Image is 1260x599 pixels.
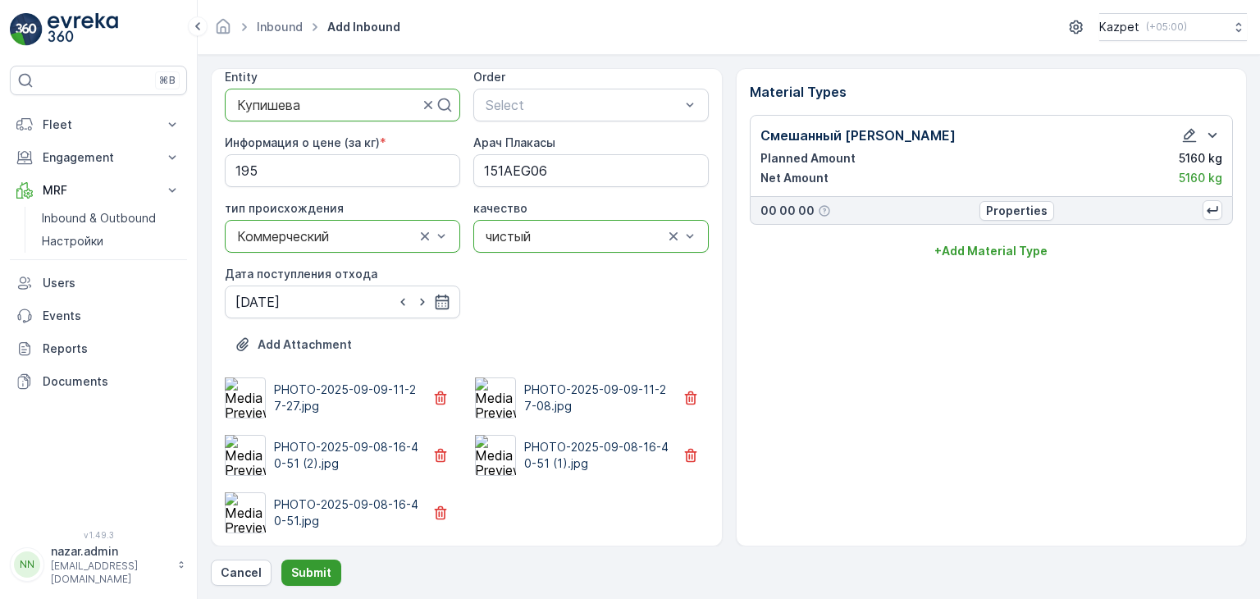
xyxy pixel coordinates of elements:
[986,203,1048,219] p: Properties
[42,233,103,249] p: Настройки
[760,150,856,167] p: Planned Amount
[281,560,341,586] button: Submit
[159,74,176,87] p: ⌘B
[225,135,380,149] label: Информация о цене (за кг)
[14,551,40,578] div: NN
[473,135,555,149] label: Арач Плакасы
[10,174,187,207] button: MRF
[10,13,43,46] img: logo
[51,560,169,586] p: [EMAIL_ADDRESS][DOMAIN_NAME]
[1099,19,1139,35] p: Kazpet
[10,141,187,174] button: Engagement
[750,82,1234,102] p: Material Types
[43,308,180,324] p: Events
[225,201,344,215] label: тип происхождения
[221,565,262,581] p: Cancel
[324,19,404,35] span: Add Inbound
[225,377,266,418] img: Media Preview
[225,70,258,84] label: Entity
[524,439,673,472] p: PHOTO-2025-09-08-16-40-51 (1).jpg
[42,210,156,226] p: Inbound & Outbound
[10,543,187,586] button: NNnazar.admin[EMAIL_ADDRESS][DOMAIN_NAME]
[43,182,154,199] p: MRF
[43,373,180,390] p: Documents
[43,341,180,357] p: Reports
[214,24,232,38] a: Homepage
[750,238,1234,264] button: +Add Material Type
[760,170,829,186] p: Net Amount
[35,230,187,253] a: Настройки
[225,492,266,533] img: Media Preview
[1099,13,1247,41] button: Kazpet(+05:00)
[43,117,154,133] p: Fleet
[979,201,1054,221] button: Properties
[486,95,680,115] p: Select
[760,203,815,219] p: 00 00 00
[475,435,516,476] img: Media Preview
[225,286,460,318] input: dd/mm/yyyy
[35,207,187,230] a: Inbound & Outbound
[274,496,422,529] p: PHOTO-2025-09-08-16-40-51.jpg
[10,267,187,299] a: Users
[475,377,516,418] img: Media Preview
[10,108,187,141] button: Fleet
[48,13,118,46] img: logo_light-DOdMpM7g.png
[258,336,352,353] p: Add Attachment
[43,149,154,166] p: Engagement
[274,439,422,472] p: PHOTO-2025-09-08-16-40-51 (2).jpg
[818,204,831,217] div: Help Tooltip Icon
[473,70,505,84] label: Order
[51,543,169,560] p: nazar.admin
[1179,170,1222,186] p: 5160 kg
[760,126,956,145] p: Смешанный [PERSON_NAME]
[43,275,180,291] p: Users
[211,560,272,586] button: Cancel
[10,365,187,398] a: Documents
[10,530,187,540] span: v 1.49.3
[10,332,187,365] a: Reports
[10,299,187,332] a: Events
[225,332,362,358] button: Upload File
[934,243,1048,259] p: + Add Material Type
[473,201,527,215] label: качество
[1179,150,1222,167] p: 5160 kg
[257,20,303,34] a: Inbound
[225,435,266,476] img: Media Preview
[291,565,331,581] p: Submit
[524,382,673,414] p: PHOTO-2025-09-09-11-27-08.jpg
[225,267,377,281] label: Дата поступления отхода
[1146,21,1187,34] p: ( +05:00 )
[274,382,422,414] p: PHOTO-2025-09-09-11-27-27.jpg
